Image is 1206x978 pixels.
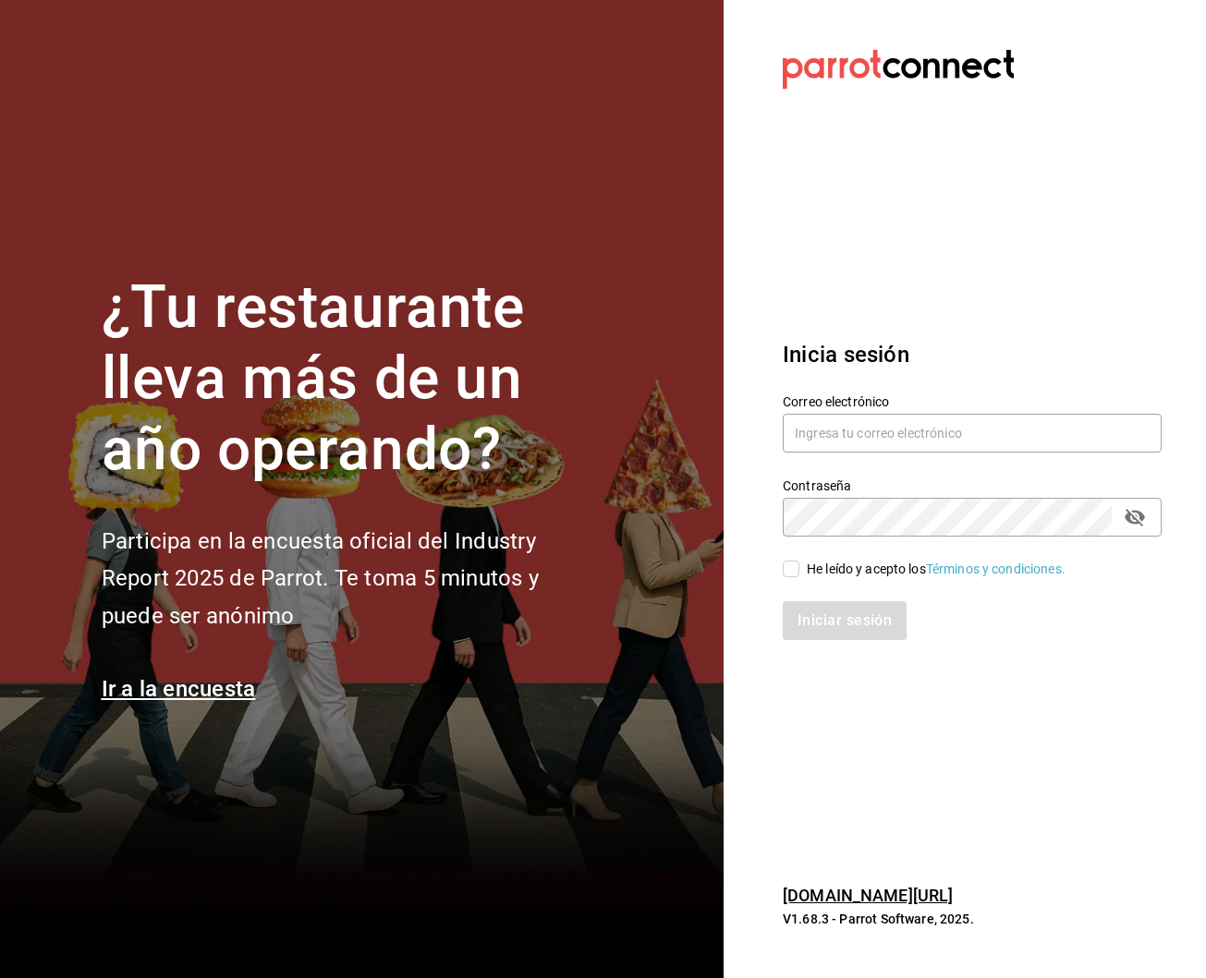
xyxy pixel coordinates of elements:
[783,886,953,905] a: [DOMAIN_NAME][URL]
[102,523,601,635] h2: Participa en la encuesta oficial del Industry Report 2025 de Parrot. Te toma 5 minutos y puede se...
[807,560,1066,579] div: He leído y acepto los
[102,272,601,485] h1: ¿Tu restaurante lleva más de un año operando?
[1119,501,1151,533] button: passwordField
[926,561,1066,576] a: Términos y condiciones.
[783,338,1162,371] h3: Inicia sesión
[102,676,256,702] a: Ir a la encuesta
[783,479,1162,492] label: Contraseña
[783,414,1162,453] input: Ingresa tu correo electrónico
[783,910,1162,928] p: V1.68.3 - Parrot Software, 2025.
[783,395,1162,408] label: Correo electrónico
